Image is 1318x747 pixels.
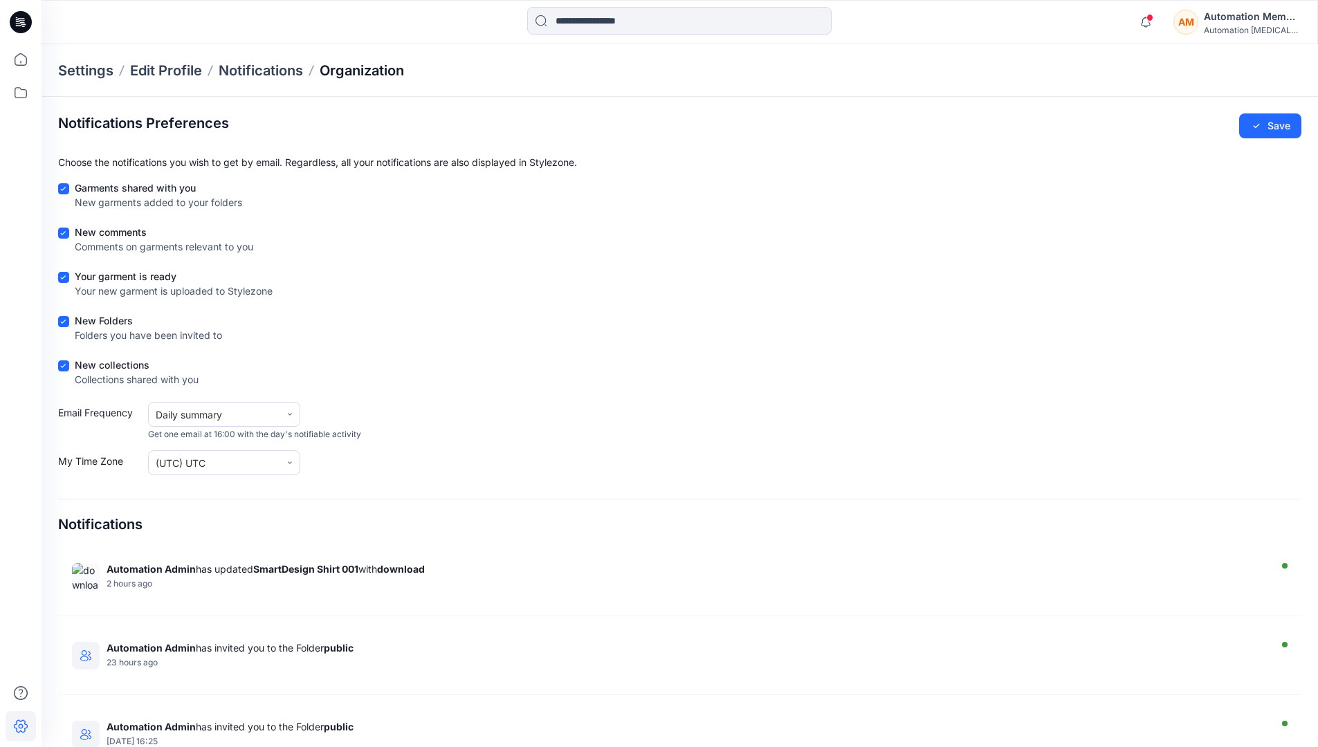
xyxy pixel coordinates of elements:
a: Edit Profile [130,61,202,80]
div: Your new garment is uploaded to Stylezone [75,284,273,298]
div: Saturday, September 27, 2025 16:25 [107,737,1265,746]
div: Your garment is ready [75,269,273,284]
div: Daily summary [156,407,273,422]
label: My Time Zone [58,454,141,475]
div: Garments shared with you [75,181,242,195]
div: New garments added to your folders [75,195,242,210]
strong: download [377,563,425,575]
div: has updated with [107,563,1265,575]
div: New collections [75,358,199,372]
p: Choose the notifications you wish to get by email. Regardless, all your notifications are also di... [58,155,1301,169]
span: Get one email at 16:00 with the day's notifiable activity [148,428,361,441]
img: download [72,563,100,591]
strong: Automation Admin [107,563,196,575]
p: Settings [58,61,113,80]
div: Collections shared with you [75,372,199,387]
h4: Notifications [58,516,143,533]
div: New comments [75,225,253,239]
div: has invited you to the Folder [107,642,1265,654]
label: Email Frequency [58,405,141,441]
strong: SmartDesign Shirt 001 [253,563,358,575]
strong: public [324,721,354,732]
div: Saturday, October 04, 2025 14:25 [107,579,1265,589]
div: AM [1173,10,1198,35]
a: Notifications [219,61,303,80]
strong: Automation Admin [107,721,196,732]
a: Organization [320,61,404,80]
div: New Folders [75,313,222,328]
div: Automation [MEDICAL_DATA]... [1204,25,1301,35]
div: Automation Member [1204,8,1301,25]
div: Friday, October 03, 2025 16:29 [107,658,1265,667]
div: (UTC) UTC [156,456,273,470]
strong: Automation Admin [107,642,196,654]
img: public [72,642,100,670]
button: Save [1239,113,1301,138]
strong: public [324,642,354,654]
div: Folders you have been invited to [75,328,222,342]
h2: Notifications Preferences [58,115,229,131]
div: Comments on garments relevant to you [75,239,253,254]
div: has invited you to the Folder [107,721,1265,732]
